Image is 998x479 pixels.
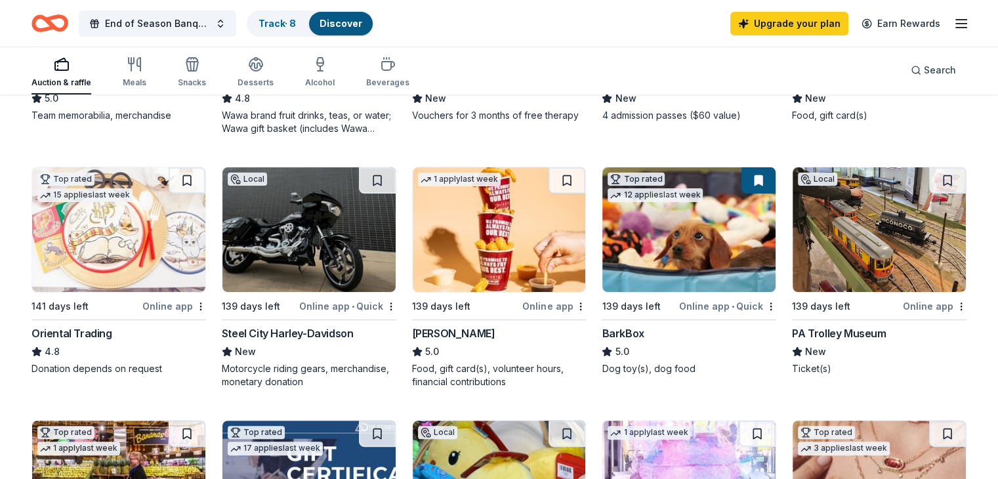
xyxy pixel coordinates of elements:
a: Image for Steel City Harley-DavidsonLocal139 days leftOnline app•QuickSteel City Harley-DavidsonN... [222,167,396,388]
button: Meals [123,51,146,94]
div: 3 applies last week [798,442,890,455]
div: Snacks [178,77,206,88]
span: • [352,301,354,312]
div: Alcohol [305,77,335,88]
div: Auction & raffle [31,77,91,88]
div: Team memorabilia, merchandise [31,109,206,122]
a: Image for PA Trolley MuseumLocal139 days leftOnline appPA Trolley MuseumNewTicket(s) [792,167,967,375]
img: Image for Sheetz [413,167,586,292]
img: Image for Steel City Harley-Davidson [222,167,396,292]
a: Image for BarkBoxTop rated12 applieslast week139 days leftOnline app•QuickBarkBox5.0Dog toy(s), d... [602,167,776,375]
span: 4.8 [45,344,60,360]
div: Top rated [37,426,94,439]
button: Search [900,57,967,83]
div: Oriental Trading [31,325,112,341]
div: 12 applies last week [608,188,703,202]
div: [PERSON_NAME] [412,325,495,341]
div: 139 days left [602,299,660,314]
a: Upgrade your plan [730,12,848,35]
div: 139 days left [412,299,470,314]
div: Local [418,426,457,439]
div: BarkBox [602,325,644,341]
span: 5.0 [615,344,629,360]
span: New [805,91,826,106]
a: Image for Oriental TradingTop rated15 applieslast week141 days leftOnline appOriental Trading4.8D... [31,167,206,375]
div: Local [228,173,267,186]
div: 17 applies last week [228,442,323,455]
div: Local [798,173,837,186]
div: 139 days left [222,299,280,314]
div: 141 days left [31,299,89,314]
div: Ticket(s) [792,362,967,375]
button: Track· 8Discover [247,10,374,37]
button: Desserts [238,51,274,94]
div: Online app Quick [679,298,776,314]
div: Vouchers for 3 months of free therapy [412,109,587,122]
a: Discover [320,18,362,29]
img: Image for BarkBox [602,167,776,292]
div: Online app [903,298,967,314]
div: Beverages [366,77,409,88]
span: • [732,301,734,312]
div: Top rated [37,173,94,186]
div: PA Trolley Museum [792,325,886,341]
span: 5.0 [425,344,439,360]
span: New [615,91,636,106]
a: Home [31,8,68,39]
div: Food, gift card(s), volunteer hours, financial contributions [412,362,587,388]
img: Image for Oriental Trading [32,167,205,292]
div: Top rated [228,426,285,439]
div: 15 applies last week [37,188,133,202]
span: 4.8 [235,91,250,106]
span: 5.0 [45,91,58,106]
a: Earn Rewards [854,12,948,35]
span: New [805,344,826,360]
button: Beverages [366,51,409,94]
div: Food, gift card(s) [792,109,967,122]
button: Auction & raffle [31,51,91,94]
div: Top rated [608,173,665,186]
a: Track· 8 [259,18,296,29]
img: Image for PA Trolley Museum [793,167,966,292]
span: Search [924,62,956,78]
div: Wawa brand fruit drinks, teas, or water; Wawa gift basket (includes Wawa products and coupons) [222,109,396,135]
div: 139 days left [792,299,850,314]
div: Dog toy(s), dog food [602,362,776,375]
a: Image for Sheetz1 applylast week139 days leftOnline app[PERSON_NAME]5.0Food, gift card(s), volunt... [412,167,587,388]
div: Donation depends on request [31,362,206,375]
div: Motorcycle riding gears, merchandise, monetary donation [222,362,396,388]
div: Top rated [798,426,855,439]
div: 4 admission passes ($60 value) [602,109,776,122]
span: End of Season Banquet [105,16,210,31]
button: Snacks [178,51,206,94]
div: 1 apply last week [37,442,120,455]
div: Online app Quick [299,298,396,314]
span: New [425,91,446,106]
button: End of Season Banquet [79,10,236,37]
div: Online app [142,298,206,314]
span: New [235,344,256,360]
div: 1 apply last week [608,426,690,440]
div: 1 apply last week [418,173,501,186]
div: Steel City Harley-Davidson [222,325,354,341]
div: Online app [522,298,586,314]
button: Alcohol [305,51,335,94]
div: Desserts [238,77,274,88]
div: Meals [123,77,146,88]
